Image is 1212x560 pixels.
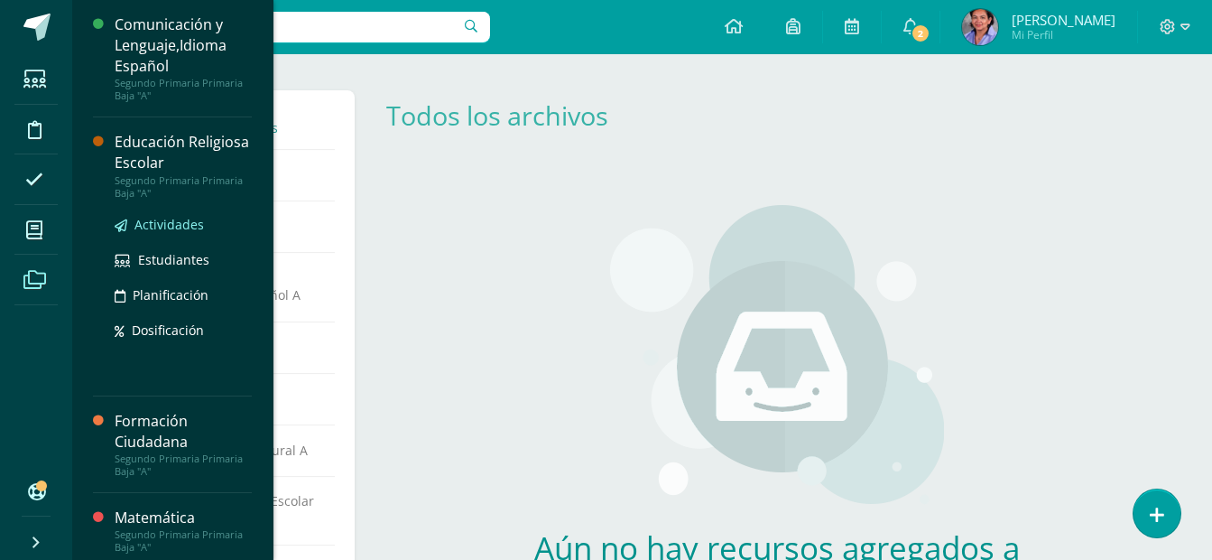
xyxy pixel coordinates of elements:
[115,285,252,305] a: Planificación
[386,98,635,133] div: Todos los archivos
[115,508,252,528] div: Matemática
[115,14,252,77] div: Comunicación y Lenguaje,Idioma Español
[134,216,204,233] span: Actividades
[115,508,252,554] a: MatemáticaSegundo Primaria Primaria Baja "A"
[1012,27,1115,42] span: Mi Perfil
[115,214,252,235] a: Actividades
[115,320,252,341] a: Dosificación
[1012,11,1115,29] span: [PERSON_NAME]
[911,23,930,43] span: 2
[115,132,252,199] a: Educación Religiosa EscolarSegundo Primaria Primaria Baja "A"
[115,132,252,173] div: Educación Religiosa Escolar
[138,251,209,268] span: Estudiantes
[115,528,252,554] div: Segundo Primaria Primaria Baja "A"
[115,411,252,453] div: Formación Ciudadana
[133,286,208,303] span: Planificación
[610,205,944,512] img: stages.png
[115,77,252,102] div: Segundo Primaria Primaria Baja "A"
[115,411,252,478] a: Formación CiudadanaSegundo Primaria Primaria Baja "A"
[84,12,490,42] input: Busca un usuario...
[115,174,252,200] div: Segundo Primaria Primaria Baja "A"
[115,14,252,102] a: Comunicación y Lenguaje,Idioma EspañolSegundo Primaria Primaria Baja "A"
[962,9,998,45] img: f9cc366e665cbd25911dc7aabe565e77.png
[115,249,252,270] a: Estudiantes
[132,322,204,339] span: Dosificación
[115,453,252,478] div: Segundo Primaria Primaria Baja "A"
[386,98,608,133] a: Todos los archivos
